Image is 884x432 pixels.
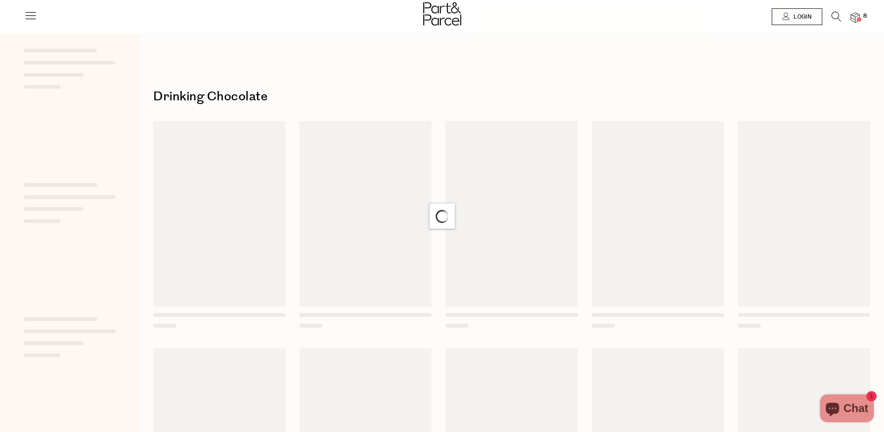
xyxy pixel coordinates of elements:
inbox-online-store-chat: Shopify online store chat [817,394,877,425]
img: Part&Parcel [423,2,461,26]
h1: Drinking Chocolate [153,86,870,107]
span: 8 [861,12,869,20]
span: Login [791,13,812,21]
a: Login [772,8,822,25]
a: 8 [851,13,860,22]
